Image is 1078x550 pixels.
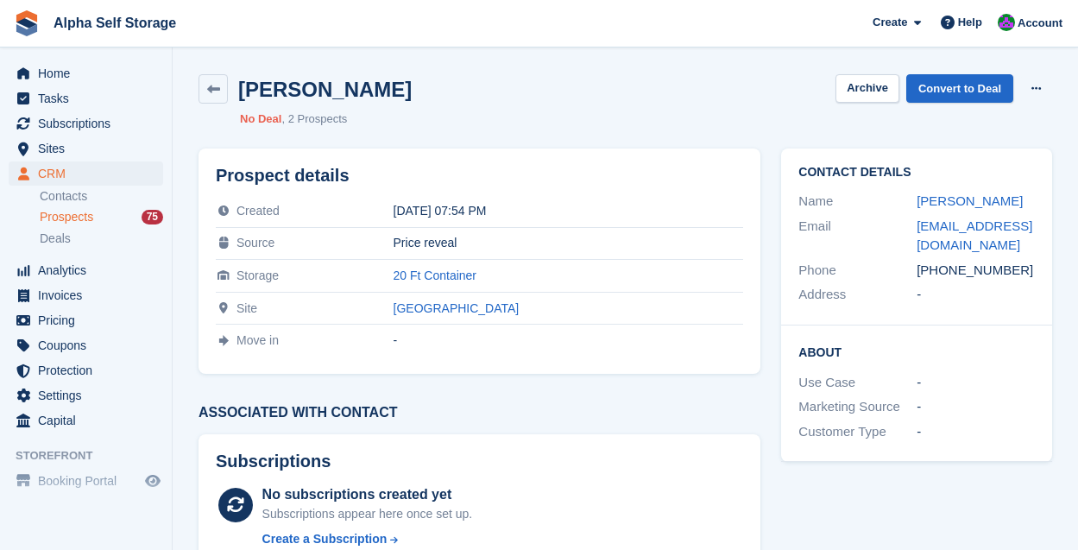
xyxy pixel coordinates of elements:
span: Create [873,14,907,31]
a: Contacts [40,188,163,205]
span: Subscriptions [38,111,142,136]
a: menu [9,383,163,408]
a: menu [9,111,163,136]
img: James Bambury [998,14,1015,31]
a: menu [9,308,163,332]
img: stora-icon-8386f47178a22dfd0bd8f6a31ec36ba5ce8667c1dd55bd0f319d3a0aa187defe.svg [14,10,40,36]
a: menu [9,333,163,357]
a: menu [9,61,163,85]
div: No subscriptions created yet [262,484,473,505]
div: Subscriptions appear here once set up. [262,505,473,523]
div: Use Case [798,373,917,393]
div: [PHONE_NUMBER] [917,261,1035,281]
div: Email [798,217,917,256]
div: 75 [142,210,163,224]
a: menu [9,86,163,111]
a: [GEOGRAPHIC_DATA] [394,301,520,315]
a: Convert to Deal [906,74,1013,103]
span: Pricing [38,308,142,332]
span: Settings [38,383,142,408]
span: Analytics [38,258,142,282]
div: - [917,285,1035,305]
span: Invoices [38,283,142,307]
a: Create a Subscription [262,530,473,548]
div: - [917,373,1035,393]
span: Coupons [38,333,142,357]
span: Storefront [16,447,172,465]
a: [PERSON_NAME] [917,193,1023,208]
a: Alpha Self Storage [47,9,183,37]
div: - [917,422,1035,442]
div: - [394,333,744,347]
h2: Subscriptions [216,452,743,471]
a: menu [9,283,163,307]
span: Help [958,14,982,31]
span: CRM [38,161,142,186]
div: [DATE] 07:54 PM [394,204,744,218]
a: Prospects 75 [40,208,163,226]
span: Booking Portal [38,469,142,493]
span: Capital [38,408,142,433]
a: menu [9,469,163,493]
a: Deals [40,230,163,248]
div: Marketing Source [798,397,917,417]
a: 20 Ft Container [394,269,477,282]
div: Address [798,285,917,305]
div: Phone [798,261,917,281]
span: Tasks [38,86,142,111]
span: Site [236,301,257,315]
a: menu [9,358,163,382]
h2: [PERSON_NAME] [238,78,412,101]
div: Name [798,192,917,212]
a: [EMAIL_ADDRESS][DOMAIN_NAME] [917,218,1032,253]
span: Source [236,236,274,250]
div: Price reveal [394,236,744,250]
span: Storage [236,269,279,282]
h2: Prospect details [216,166,743,186]
button: Archive [835,74,899,103]
h2: Contact Details [798,166,1035,180]
span: Prospects [40,209,93,225]
span: Account [1018,15,1062,32]
li: 2 Prospects [281,111,347,128]
div: Create a Subscription [262,530,388,548]
a: menu [9,258,163,282]
li: No Deal [240,111,281,128]
a: menu [9,136,163,161]
a: menu [9,161,163,186]
span: Deals [40,231,71,247]
a: Preview store [142,471,163,491]
div: - [917,397,1035,417]
h3: Associated with contact [199,405,760,420]
span: Created [236,204,280,218]
div: Customer Type [798,422,917,442]
a: menu [9,408,163,433]
span: Home [38,61,142,85]
h2: About [798,343,1035,360]
span: Sites [38,136,142,161]
span: Protection [38,358,142,382]
span: Move in [236,333,279,347]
